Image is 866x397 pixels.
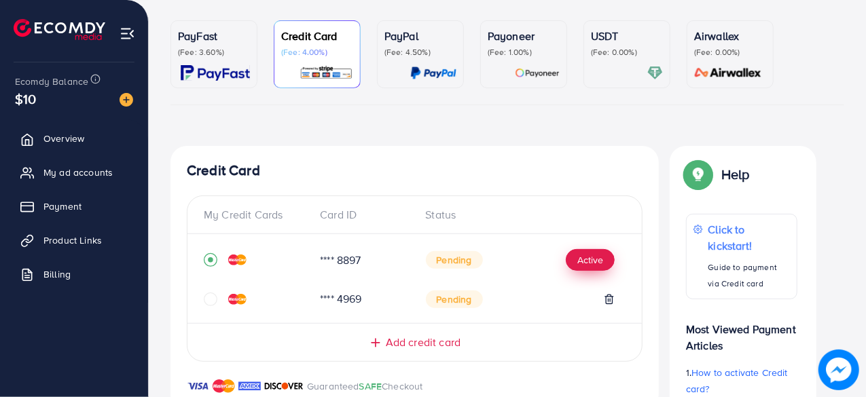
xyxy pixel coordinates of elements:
div: My Credit Cards [204,207,309,223]
p: Help [721,166,750,183]
img: menu [120,26,135,41]
a: Overview [10,125,138,152]
span: Product Links [43,233,102,247]
button: Active [566,249,615,271]
span: Overview [43,132,84,145]
span: Pending [426,251,483,269]
img: image [818,349,859,390]
p: (Fee: 4.00%) [281,47,353,58]
img: card [300,65,353,81]
h4: Credit Card [187,162,643,179]
svg: record circle [204,253,217,267]
div: Status [415,207,626,223]
p: (Fee: 4.50%) [384,47,456,58]
p: USDT [591,28,663,44]
span: Add credit card [386,335,461,350]
p: (Fee: 1.00%) [488,47,560,58]
span: Ecomdy Balance [15,75,88,88]
img: brand [238,378,261,394]
span: How to activate Credit card? [686,366,788,396]
a: Payment [10,193,138,220]
img: image [120,93,133,107]
a: Billing [10,261,138,288]
img: brand [187,378,209,394]
img: Popup guide [686,162,710,187]
img: card [410,65,456,81]
p: (Fee: 3.60%) [178,47,250,58]
img: card [647,65,663,81]
p: PayFast [178,28,250,44]
a: My ad accounts [10,159,138,186]
p: Credit Card [281,28,353,44]
div: Card ID [309,207,414,223]
p: (Fee: 0.00%) [694,47,766,58]
span: My ad accounts [43,166,113,179]
img: brand [213,378,235,394]
img: card [515,65,560,81]
img: credit [228,294,247,305]
img: logo [14,19,105,40]
a: Product Links [10,227,138,254]
span: Pending [426,290,483,308]
p: Guaranteed Checkout [307,378,423,394]
p: Payoneer [488,28,560,44]
p: Guide to payment via Credit card [708,259,790,292]
p: Most Viewed Payment Articles [686,310,797,354]
p: Click to kickstart! [708,221,790,254]
p: PayPal [384,28,456,44]
img: card [690,65,766,81]
p: (Fee: 0.00%) [591,47,663,58]
span: Payment [43,200,82,213]
img: brand [264,378,304,394]
svg: circle [204,292,217,306]
span: SAFE [359,379,382,393]
img: card [181,65,250,81]
p: 1. [686,364,797,397]
img: credit [228,254,247,265]
span: Billing [43,267,71,281]
p: Airwallex [694,28,766,44]
span: $10 [15,89,36,109]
